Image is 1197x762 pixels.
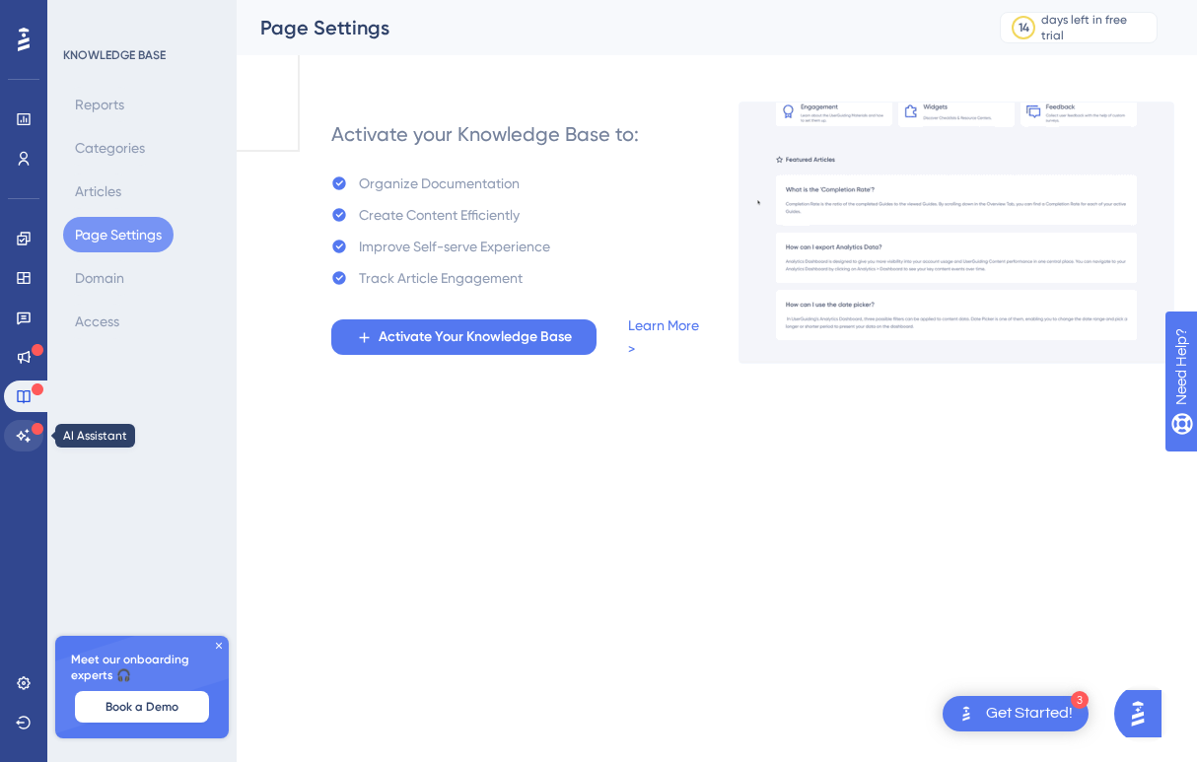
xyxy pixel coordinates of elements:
div: Create Content Efficiently [359,203,520,227]
button: Page Settings [63,217,174,252]
div: Improve Self-serve Experience [359,235,550,258]
div: Page Settings [260,14,951,41]
span: Activate Your Knowledge Base [379,325,572,349]
button: Reports [63,87,136,122]
div: Organize Documentation [359,172,520,195]
button: Access [63,304,131,339]
div: Activate your Knowledge Base to: [331,120,639,148]
div: Get Started! [986,703,1073,725]
div: 3 [1071,691,1089,709]
img: a27db7f7ef9877a438c7956077c236be.gif [739,102,1174,364]
div: Open Get Started! checklist, remaining modules: 3 [943,696,1089,731]
span: Need Help? [46,5,123,29]
div: days left in free trial [1041,12,1151,43]
button: Book a Demo [75,691,209,723]
span: Meet our onboarding experts 🎧 [71,652,213,683]
button: Articles [63,173,133,209]
div: KNOWLEDGE BASE [63,47,166,63]
iframe: UserGuiding AI Assistant Launcher [1114,684,1173,743]
div: 14 [1019,20,1029,35]
a: Learn More > [628,313,700,361]
img: launcher-image-alternative-text [954,702,978,726]
div: Track Article Engagement [359,266,523,290]
button: Categories [63,130,157,166]
button: Domain [63,260,136,296]
button: Activate Your Knowledge Base [331,319,597,355]
span: Book a Demo [106,699,178,715]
